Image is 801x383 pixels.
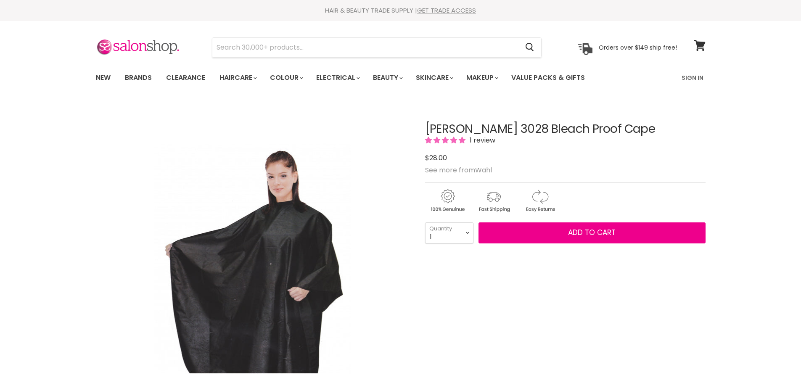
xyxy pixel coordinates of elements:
[599,43,677,51] p: Orders over $149 ship free!
[425,153,447,163] span: $28.00
[367,69,408,87] a: Beauty
[212,37,542,58] form: Product
[471,188,516,214] img: shipping.gif
[425,135,467,145] span: 5.00 stars
[85,6,716,15] div: HAIR & BEAUTY TRADE SUPPLY |
[519,38,541,57] button: Search
[417,6,476,15] a: GET TRADE ACCESS
[677,69,708,87] a: Sign In
[425,123,706,136] h1: [PERSON_NAME] 3028 Bleach Proof Cape
[213,69,262,87] a: Haircare
[85,66,716,90] nav: Main
[467,135,495,145] span: 1 review
[425,165,492,175] span: See more from
[90,66,634,90] ul: Main menu
[425,222,473,243] select: Quantity
[310,69,365,87] a: Electrical
[460,69,503,87] a: Makeup
[119,69,158,87] a: Brands
[505,69,591,87] a: Value Packs & Gifts
[410,69,458,87] a: Skincare
[212,38,519,57] input: Search
[425,188,470,214] img: genuine.gif
[160,69,211,87] a: Clearance
[475,165,492,175] a: Wahl
[568,227,616,238] span: Add to cart
[518,188,562,214] img: returns.gif
[264,69,308,87] a: Colour
[90,69,117,87] a: New
[478,222,706,243] button: Add to cart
